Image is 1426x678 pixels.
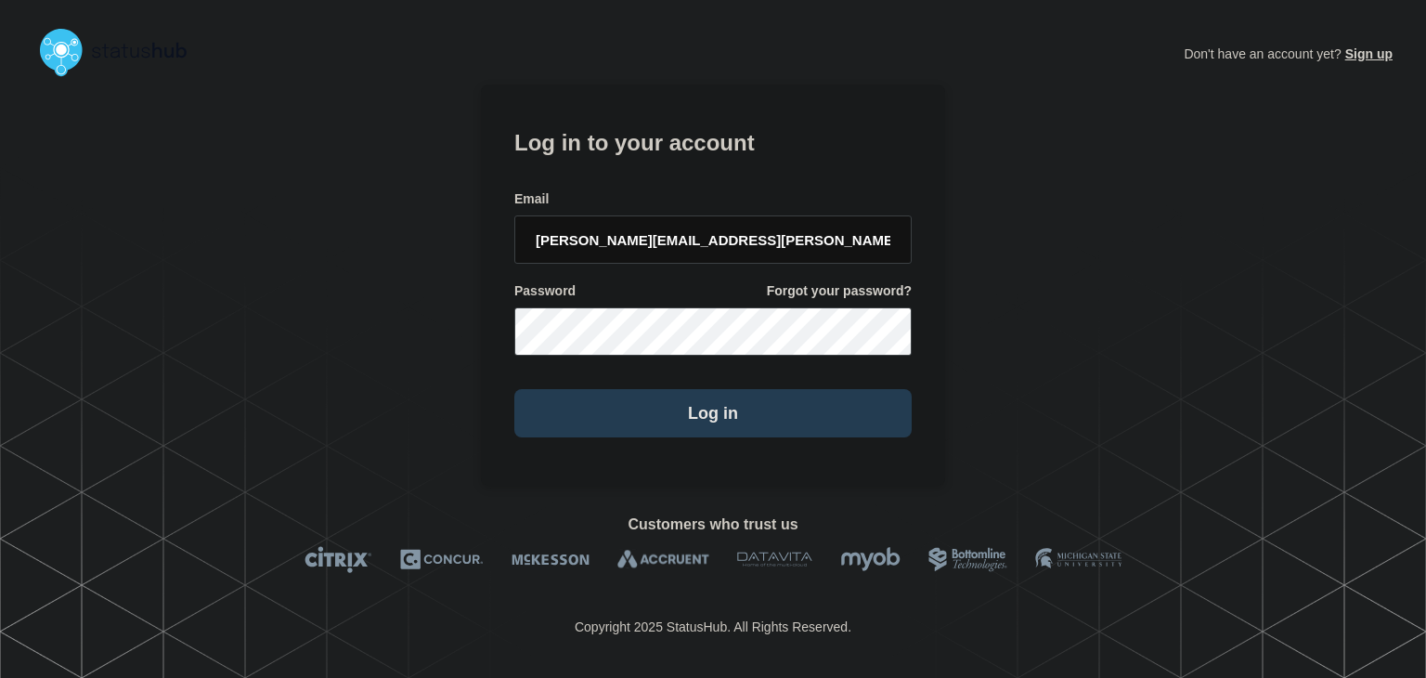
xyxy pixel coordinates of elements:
[400,546,484,573] img: Concur logo
[512,546,590,573] img: McKesson logo
[617,546,709,573] img: Accruent logo
[928,546,1007,573] img: Bottomline logo
[514,307,912,356] input: password input
[33,516,1393,533] h2: Customers who trust us
[514,282,576,300] span: Password
[1184,32,1393,76] p: Don't have an account yet?
[767,282,912,300] a: Forgot your password?
[737,546,812,573] img: DataVita logo
[575,619,851,634] p: Copyright 2025 StatusHub. All Rights Reserved.
[1035,546,1121,573] img: MSU logo
[1342,46,1393,61] a: Sign up
[514,389,912,437] button: Log in
[840,546,901,573] img: myob logo
[33,22,210,82] img: StatusHub logo
[514,215,912,264] input: email input
[514,124,912,158] h1: Log in to your account
[514,190,549,208] span: Email
[305,546,372,573] img: Citrix logo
